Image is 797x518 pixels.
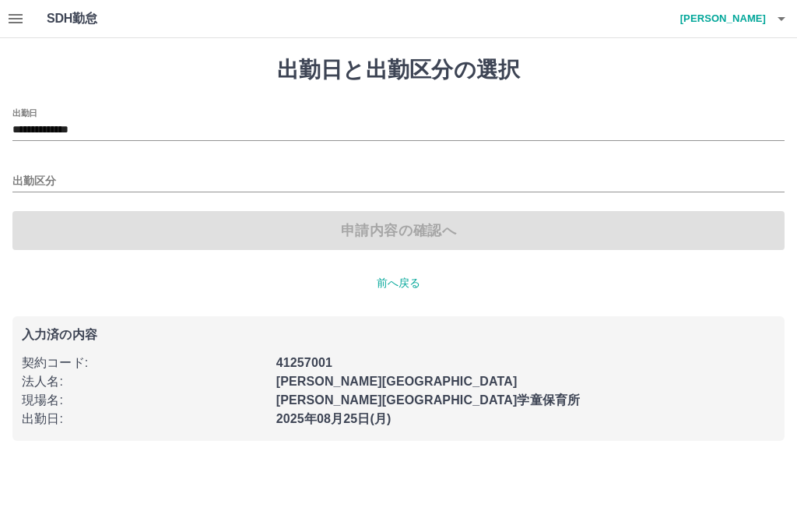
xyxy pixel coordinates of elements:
[22,391,267,410] p: 現場名 :
[22,372,267,391] p: 法人名 :
[12,275,785,291] p: 前へ戻る
[276,375,518,388] b: [PERSON_NAME][GEOGRAPHIC_DATA]
[276,412,391,425] b: 2025年08月25日(月)
[22,354,267,372] p: 契約コード :
[12,57,785,83] h1: 出勤日と出勤区分の選択
[276,393,580,407] b: [PERSON_NAME][GEOGRAPHIC_DATA]学童保育所
[12,107,37,118] label: 出勤日
[276,356,332,369] b: 41257001
[22,329,775,341] p: 入力済の内容
[22,410,267,428] p: 出勤日 :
